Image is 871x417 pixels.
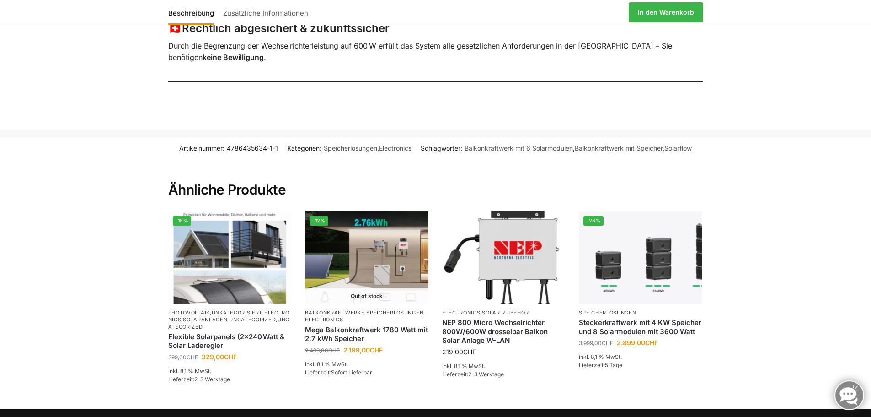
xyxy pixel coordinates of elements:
[617,339,658,347] bdi: 2.899,00
[224,353,237,361] span: CHF
[328,347,340,354] span: CHF
[305,325,428,343] a: Mega Balkonkraftwerk 1780 Watt mit 2,7 kWh Speicher
[305,309,428,324] p: , ,
[168,40,703,64] p: Durch die Begrenzung der Wechselrichterleistung auf 600 W erfüllt das System alle gesetzlichen An...
[465,144,573,152] a: Balkonkraftwerk mit 6 Solarmodulen
[482,309,529,316] a: Solar-Zubehör
[202,353,237,361] bdi: 329,00
[305,316,343,323] a: Electronics
[442,309,481,316] a: Electronics
[183,316,227,323] a: Solaranlagen
[645,339,658,347] span: CHF
[168,332,292,350] a: Flexible Solarpanels (2×240 Watt & Solar Laderegler
[168,21,703,37] h3: 🇨🇭
[442,211,566,304] img: NEP 800 Drosselbar auf 600 Watt
[182,22,390,35] strong: Rechtlich abgesichert & zukunftssicher
[602,340,613,347] span: CHF
[168,309,210,316] a: Photovoltaik
[168,211,292,304] a: -18%Flexible Solar Module für Wohnmobile Camping Balkon
[579,211,702,304] img: Steckerkraftwerk mit 4 KW Speicher und 8 Solarmodulen mit 3600 Watt
[168,309,292,330] p: , , , , ,
[305,347,340,354] bdi: 2.499,00
[664,144,692,152] a: Solarflow
[305,309,364,316] a: Balkonkraftwerke
[168,211,292,304] img: Flexible Solar Module für Wohnmobile Camping Balkon
[370,346,383,354] span: CHF
[168,367,292,375] p: inkl. 8,1 % MwSt.
[442,362,566,370] p: inkl. 8,1 % MwSt.
[168,159,703,199] h2: Ähnliche Produkte
[343,346,383,354] bdi: 2.199,00
[366,309,423,316] a: Speicherlösungen
[203,53,264,62] strong: keine Bewilligung
[468,371,504,378] span: 2-3 Werktage
[579,340,613,347] bdi: 3.999,00
[212,309,263,316] a: Unkategorisiert
[579,211,702,304] a: -28%Steckerkraftwerk mit 4 KW Speicher und 8 Solarmodulen mit 3600 Watt
[442,309,566,316] p: ,
[442,318,566,345] a: NEP 800 Micro Wechselrichter 800W/600W drosselbar Balkon Solar Anlage W-LAN
[229,316,276,323] a: Uncategorized
[579,362,622,368] span: Lieferzeit:
[324,144,377,152] a: Speicherlösungen
[187,354,198,361] span: CHF
[463,348,476,356] span: CHF
[579,353,702,361] p: inkl. 8,1 % MwSt.
[194,376,230,383] span: 2-3 Werktage
[605,362,622,368] span: 5 Tage
[179,143,278,153] span: Artikelnummer:
[227,144,278,152] span: 4786435634-1-1
[168,309,289,323] a: Electronics
[575,144,663,152] a: Balkonkraftwerk mit Speicher
[421,143,692,153] span: Schlagwörter: , ,
[305,211,428,304] a: -12% Out of stockSolaranlage mit 2,7 KW Batteriespeicher Genehmigungsfrei
[305,360,428,368] p: inkl. 8,1 % MwSt.
[287,143,411,153] span: Kategorien: ,
[168,316,290,330] a: Uncategorized
[579,318,702,336] a: Steckerkraftwerk mit 4 KW Speicher und 8 Solarmodulen mit 3600 Watt
[168,354,198,361] bdi: 399,00
[579,309,636,316] a: Speicherlösungen
[331,369,372,376] span: Sofort Lieferbar
[442,371,504,378] span: Lieferzeit:
[442,348,476,356] bdi: 219,00
[379,144,411,152] a: Electronics
[168,376,230,383] span: Lieferzeit:
[305,211,428,304] img: Solaranlage mit 2,7 KW Batteriespeicher Genehmigungsfrei
[305,369,372,376] span: Lieferzeit:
